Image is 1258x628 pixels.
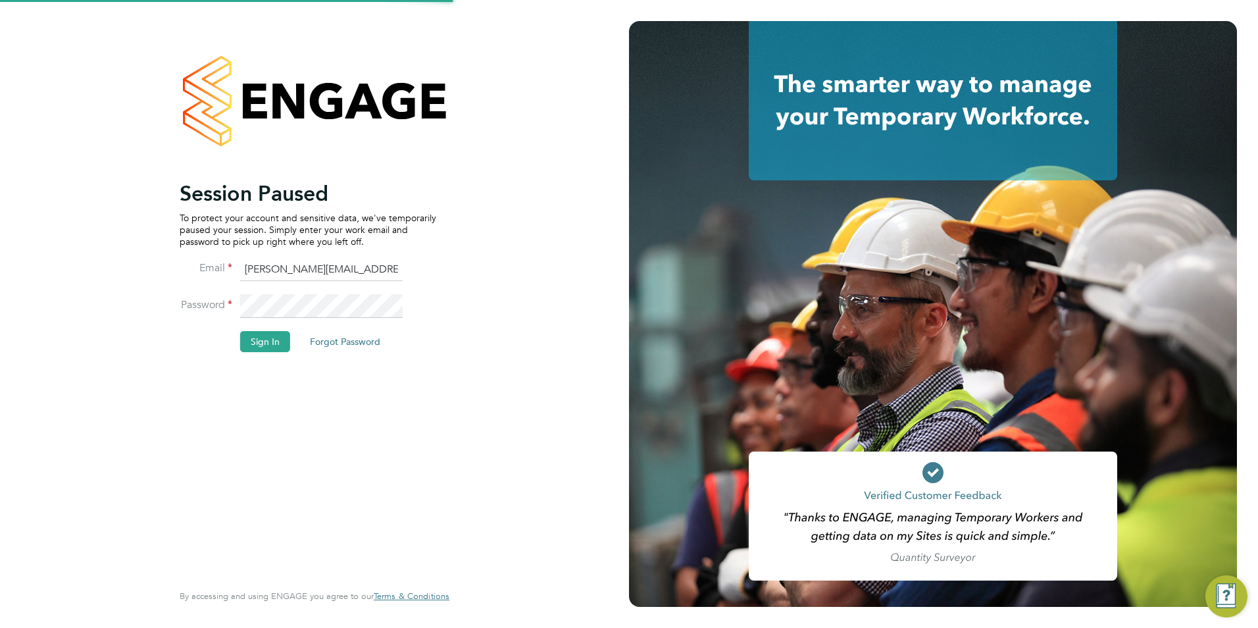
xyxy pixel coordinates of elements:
[240,258,403,282] input: Enter your work email...
[180,298,232,312] label: Password
[180,590,449,602] span: By accessing and using ENGAGE you agree to our
[180,212,436,248] p: To protect your account and sensitive data, we've temporarily paused your session. Simply enter y...
[374,591,449,602] a: Terms & Conditions
[1205,575,1247,617] button: Engage Resource Center
[240,331,290,352] button: Sign In
[299,331,391,352] button: Forgot Password
[374,590,449,602] span: Terms & Conditions
[180,261,232,275] label: Email
[180,180,436,207] h2: Session Paused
